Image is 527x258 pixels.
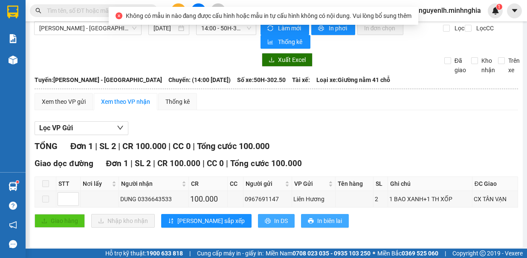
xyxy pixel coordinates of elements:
span: phone [49,31,56,38]
div: Xem theo VP gửi [42,97,86,106]
span: Đơn 1 [70,141,93,151]
span: message [9,240,17,248]
span: | [118,141,120,151]
span: printer [318,25,325,32]
span: question-circle [9,202,17,210]
span: Lọc VP Gửi [39,123,73,133]
button: sort-ascending[PERSON_NAME] sắp xếp [161,214,252,228]
span: Lọc CC [473,23,495,33]
th: CC [228,177,243,191]
button: downloadNhập kho nhận [91,214,155,228]
input: Tìm tên, số ĐT hoặc mã đơn [47,6,148,15]
span: | [193,141,195,151]
td: Liên Hương [292,191,336,208]
span: Loại xe: Giường nằm 41 chỗ [316,75,390,85]
strong: 1900 633 818 [146,250,183,257]
span: SL 2 [135,158,151,168]
span: sort-ascending [168,218,174,225]
b: Tuyến: [PERSON_NAME] - [GEOGRAPHIC_DATA] [35,76,162,83]
input: 13/08/2025 [153,23,177,33]
span: ⚪️ [373,252,375,255]
span: Không có mẫu in nào đang được cấu hình hoặc mẫu in tự cấu hình không có nội dung. Vui lòng bổ sun... [126,12,412,19]
span: Chuyến: (14:00 [DATE]) [168,75,231,85]
span: Thống kê [278,37,304,47]
th: SL [374,177,388,191]
span: VP Gửi [294,179,327,188]
span: down [117,124,124,131]
b: GỬI : Liên Hương [4,53,93,67]
img: icon-new-feature [492,7,499,15]
span: CC 0 [207,158,224,168]
span: Miền Nam [266,249,371,258]
span: Tài xế: [292,75,310,85]
div: DUNG 0336643533 [120,194,187,204]
span: copyright [480,250,486,256]
span: | [445,249,446,258]
span: In biên lai [317,216,342,226]
li: 02523854854 [4,29,162,40]
span: 14:00 - 50H-302.50 [201,22,251,35]
span: bar-chart [267,39,275,46]
span: Số xe: 50H-302.50 [237,75,286,85]
span: Đã giao [451,56,469,75]
button: plus [171,3,186,18]
span: printer [308,218,314,225]
span: Miền Bắc [377,249,438,258]
span: SL 2 [99,141,116,151]
span: close-circle [116,12,122,19]
button: uploadGiao hàng [35,214,85,228]
div: 1 BAO XANH+1 TH XỐP [389,194,471,204]
img: solution-icon [9,34,17,43]
div: Xem theo VP nhận [101,97,150,106]
span: | [226,158,228,168]
button: downloadXuất Excel [262,53,313,67]
span: Cung cấp máy in - giấy in: [197,249,263,258]
b: [PERSON_NAME] [49,6,121,16]
button: printerIn phơi [311,21,355,35]
span: | [130,158,133,168]
th: ĐC Giao [472,177,518,191]
span: Tổng cước 100.000 [230,158,302,168]
strong: 0708 023 035 - 0935 103 250 [292,250,371,257]
span: Kho nhận [478,56,498,75]
span: environment [49,21,56,27]
button: caret-down [507,3,522,18]
span: caret-down [511,7,518,15]
img: logo-vxr [7,6,18,18]
span: CC 0 [173,141,191,151]
span: Đơn 1 [106,158,129,168]
span: | [95,141,97,151]
span: notification [9,221,17,229]
th: Ghi chú [388,177,472,191]
span: CR 100.000 [157,158,200,168]
span: | [168,141,171,151]
img: logo.jpg [4,4,46,47]
span: printer [265,218,271,225]
span: search [35,8,41,14]
span: Lọc CR [451,23,473,33]
span: Giao dọc đường [35,158,93,168]
span: [PERSON_NAME] sắp xếp [177,216,245,226]
span: nguyenlh.minhnghia [412,5,488,16]
span: Người gửi [246,179,283,188]
span: CR 100.000 [122,141,166,151]
span: Phan Rí - Sài Gòn [39,22,136,35]
td: CX TÂN VẠN [472,191,518,208]
span: Trên xe [505,56,523,75]
span: Nơi lấy [83,179,110,188]
div: Thống kê [165,97,190,106]
button: file-add [191,3,206,18]
button: aim [211,3,226,18]
span: TỔNG [35,141,58,151]
th: CR [189,177,228,191]
div: 100.000 [190,193,226,205]
div: 2 [375,194,386,204]
span: In phơi [329,23,348,33]
button: syncLàm mới [261,21,309,35]
img: warehouse-icon [9,56,17,64]
span: | [203,158,205,168]
span: Người nhận [121,179,180,188]
span: | [153,158,155,168]
sup: 1 [496,4,502,10]
img: warehouse-icon [9,182,17,191]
